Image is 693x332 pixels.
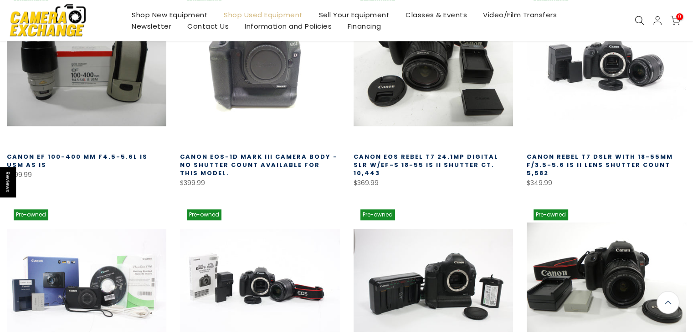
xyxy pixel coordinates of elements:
a: Classes & Events [398,9,475,20]
a: Back to the top [657,291,679,314]
div: $399.99 [180,177,339,189]
a: Financing [340,20,390,32]
a: 0 [670,15,680,25]
a: Contact Us [180,20,237,32]
a: Shop New Equipment [124,9,216,20]
a: Information and Policies [237,20,340,32]
a: Canon Rebel T7 DSLR with 18-55mm f/3.5-5.6 IS II Lens Shutter Count 5,582 [527,152,673,177]
div: $369.99 [354,177,513,189]
div: $399.99 [7,169,166,181]
a: Canon EF 100-400 mm f4.5-5.6L IS USM AS IS [7,152,148,169]
span: 0 [676,13,683,20]
a: Video/Film Transfers [475,9,565,20]
a: Canon EOS-1D Mark III Camera Body - No shutter count available for this model. [180,152,338,177]
a: Shop Used Equipment [216,9,311,20]
a: Newsletter [124,20,180,32]
a: Canon EOS Rebel T7 24.1mp Digital SLR w/EF-S 18-55 IS II Shutter Ct. 10,443 [354,152,498,177]
div: $349.99 [527,177,686,189]
a: Sell Your Equipment [311,9,398,20]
